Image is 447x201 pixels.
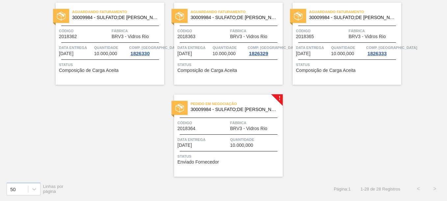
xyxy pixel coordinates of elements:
span: 10.000,000 [331,51,354,56]
span: Data entrega [59,44,92,51]
span: Data entrega [177,44,211,51]
a: Comp. [GEOGRAPHIC_DATA]1826333 [366,44,400,56]
span: 30009984 - SULFATO;DE SODIO ANIDRO;; [191,15,277,20]
span: 2018365 [296,34,314,39]
div: 50 [10,186,16,192]
span: Fábrica [112,28,163,34]
a: statusAguardando Faturamento30009984 - SULFATO;DE [PERSON_NAME];;Código2018363FábricaBRV3 - Vidro... [164,3,283,85]
span: Composição de Carga Aceita [177,68,237,73]
span: Data entrega [296,44,329,51]
div: 1826330 [129,51,151,56]
button: > [427,181,443,197]
span: Fábrica [349,28,400,34]
span: 10.000,000 [230,143,253,148]
span: 03/10/2025 [296,51,310,56]
button: < [410,181,427,197]
span: 30009984 - SULFATO;DE SODIO ANIDRO;; [72,15,159,20]
div: 1826333 [366,51,388,56]
span: 10.000,000 [94,51,117,56]
span: 03/10/2025 [177,143,192,148]
img: status [294,12,302,20]
span: 2018362 [59,34,77,39]
span: 2018363 [177,34,196,39]
img: status [175,104,184,112]
span: 27/09/2025 [177,51,192,56]
span: BRV3 - Vidros Rio [349,34,386,39]
span: 30009984 - SULFATO;DE SODIO ANIDRO;; [309,15,396,20]
span: Status [177,153,281,160]
span: Composição de Carga Aceita [296,68,355,73]
span: 30009984 - SULFATO;DE SODIO ANIDRO;; [191,107,277,112]
span: 1 - 28 de 28 Registros [360,187,400,191]
span: Código [59,28,110,34]
span: Enviado Fornecedor [177,160,219,165]
span: Código [177,28,228,34]
span: BRV3 - Vidros Rio [230,34,267,39]
span: Fábrica [230,28,281,34]
img: status [175,12,184,20]
span: Comp. Carga [366,44,417,51]
a: Comp. [GEOGRAPHIC_DATA]1826330 [129,44,163,56]
a: Comp. [GEOGRAPHIC_DATA]1826329 [248,44,281,56]
span: Código [177,120,228,126]
a: !statusPedido em Negociação30009984 - SULFATO;DE [PERSON_NAME];;Código2018364FábricaBRV3 - Vidros... [164,95,283,177]
span: Código [296,28,347,34]
span: BRV3 - Vidros Rio [112,34,149,39]
span: 27/09/2025 [59,51,73,56]
span: Status [177,61,281,68]
div: 1826329 [248,51,269,56]
a: statusAguardando Faturamento30009984 - SULFATO;DE [PERSON_NAME];;Código2018362FábricaBRV3 - Vidro... [46,3,164,85]
span: Fábrica [230,120,281,126]
span: BRV3 - Vidros Rio [230,126,267,131]
span: Quantidade [331,44,365,51]
span: Aguardando Faturamento [72,9,164,15]
span: Comp. Carga [129,44,180,51]
span: Linhas por página [43,184,64,194]
span: Aguardando Faturamento [191,9,283,15]
span: Aguardando Faturamento [309,9,401,15]
span: Status [59,61,163,68]
span: Página : 1 [334,187,351,191]
span: 2018364 [177,126,196,131]
span: Pedido em Negociação [191,100,283,107]
span: 10.000,000 [213,51,236,56]
span: Data entrega [177,136,228,143]
a: statusAguardando Faturamento30009984 - SULFATO;DE [PERSON_NAME];;Código2018365FábricaBRV3 - Vidro... [283,3,401,85]
span: Quantidade [230,136,281,143]
span: Status [296,61,400,68]
span: Comp. Carga [248,44,299,51]
span: Composição de Carga Aceita [59,68,118,73]
span: Quantidade [213,44,246,51]
img: status [57,12,66,20]
span: Quantidade [94,44,128,51]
